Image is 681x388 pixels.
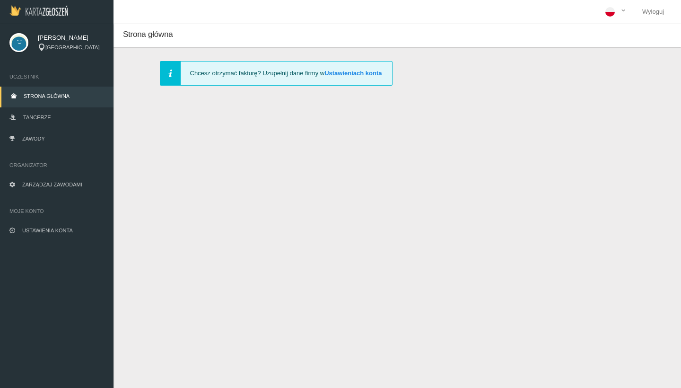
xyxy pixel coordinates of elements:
span: Organizator [9,160,104,170]
span: Strona główna [24,93,70,99]
span: [PERSON_NAME] [38,33,104,43]
span: Uczestnik [9,72,104,81]
div: [GEOGRAPHIC_DATA] [38,44,104,52]
span: Tancerze [23,115,51,120]
img: Logo [9,5,68,16]
span: Zarządzaj zawodami [22,182,82,187]
img: svg [9,33,28,52]
div: Chcesz otrzymać fakturę? Uzupełnij dane firmy w [160,61,393,86]
span: Moje konto [9,206,104,216]
span: Zawody [22,136,45,141]
span: Strona główna [123,30,173,39]
a: Ustawieniach konta [324,70,382,77]
span: Ustawienia konta [22,228,73,233]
